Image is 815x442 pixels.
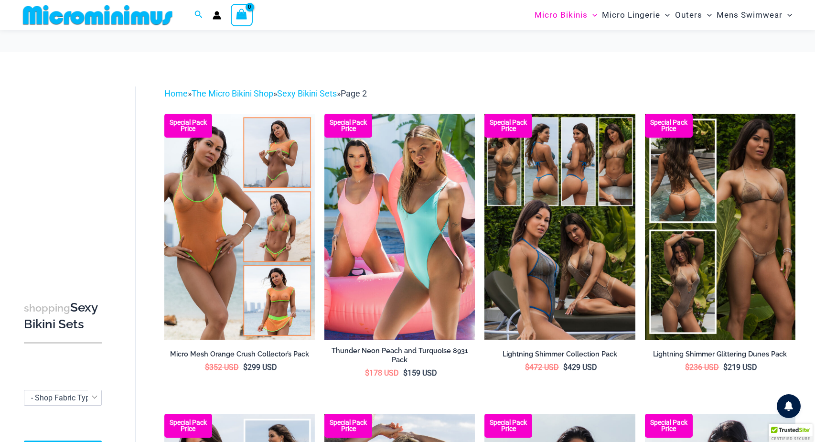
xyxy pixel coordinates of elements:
[645,350,795,362] a: Lightning Shimmer Glittering Dunes Pack
[164,420,212,432] b: Special Pack Price
[484,114,635,340] img: Lightning Shimmer Collection
[365,368,369,377] span: $
[563,363,568,372] span: $
[685,363,689,372] span: $
[685,363,719,372] bdi: 236 USD
[24,390,101,405] span: - Shop Fabric Type
[673,3,714,27] a: OutersMenu ToggleMenu Toggle
[769,424,813,442] div: TrustedSite Certified
[164,88,188,98] a: Home
[277,88,337,98] a: Sexy Bikini Sets
[531,1,796,29] nav: Site Navigation
[723,363,757,372] bdi: 219 USD
[645,119,693,132] b: Special Pack Price
[192,88,273,98] a: The Micro Bikini Shop
[702,3,712,27] span: Menu Toggle
[164,114,315,340] img: Collectors Pack Orange
[194,9,203,21] a: Search icon link
[645,420,693,432] b: Special Pack Price
[532,3,600,27] a: Micro BikinisMenu ToggleMenu Toggle
[484,114,635,340] a: Lightning Shimmer Collection Lightning Shimmer Ocean Shimmer 317 Tri Top 469 Thong 08Lightning Sh...
[24,390,102,406] span: - Shop Fabric Type
[484,420,532,432] b: Special Pack Price
[24,300,102,333] h3: Sexy Bikini Sets
[717,3,783,27] span: Mens Swimwear
[324,119,372,132] b: Special Pack Price
[588,3,597,27] span: Menu Toggle
[243,363,277,372] bdi: 299 USD
[231,4,253,26] a: View Shopping Cart, empty
[324,420,372,432] b: Special Pack Price
[243,363,247,372] span: $
[31,393,94,402] span: - Shop Fabric Type
[645,114,795,340] img: Lightning Shimmer Dune
[484,119,532,132] b: Special Pack Price
[675,3,702,27] span: Outers
[324,114,475,340] a: Thunder Pack Thunder Turquoise 8931 One Piece 09v2Thunder Turquoise 8931 One Piece 09v2
[645,350,795,359] h2: Lightning Shimmer Glittering Dunes Pack
[403,368,437,377] bdi: 159 USD
[563,363,597,372] bdi: 429 USD
[484,350,635,362] a: Lightning Shimmer Collection Pack
[164,350,315,362] a: Micro Mesh Orange Crush Collector’s Pack
[602,3,660,27] span: Micro Lingerie
[205,363,209,372] span: $
[164,114,315,340] a: Collectors Pack Orange Micro Mesh Orange Crush 801 One Piece 02Micro Mesh Orange Crush 801 One Pi...
[525,363,559,372] bdi: 472 USD
[484,350,635,359] h2: Lightning Shimmer Collection Pack
[660,3,670,27] span: Menu Toggle
[213,11,221,20] a: Account icon link
[783,3,792,27] span: Menu Toggle
[535,3,588,27] span: Micro Bikinis
[341,88,367,98] span: Page 2
[24,79,110,270] iframe: TrustedSite Certified
[403,368,407,377] span: $
[365,368,399,377] bdi: 178 USD
[19,4,176,26] img: MM SHOP LOGO FLAT
[324,346,475,364] h2: Thunder Neon Peach and Turquoise 8931 Pack
[645,114,795,340] a: Lightning Shimmer Dune Lightning Shimmer Glittering Dunes 317 Tri Top 469 Thong 02Lightning Shimm...
[24,302,70,314] span: shopping
[164,88,367,98] span: » » »
[324,346,475,368] a: Thunder Neon Peach and Turquoise 8931 Pack
[164,350,315,359] h2: Micro Mesh Orange Crush Collector’s Pack
[525,363,529,372] span: $
[723,363,728,372] span: $
[714,3,794,27] a: Mens SwimwearMenu ToggleMenu Toggle
[324,114,475,340] img: Thunder Pack
[205,363,239,372] bdi: 352 USD
[600,3,672,27] a: Micro LingerieMenu ToggleMenu Toggle
[164,119,212,132] b: Special Pack Price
